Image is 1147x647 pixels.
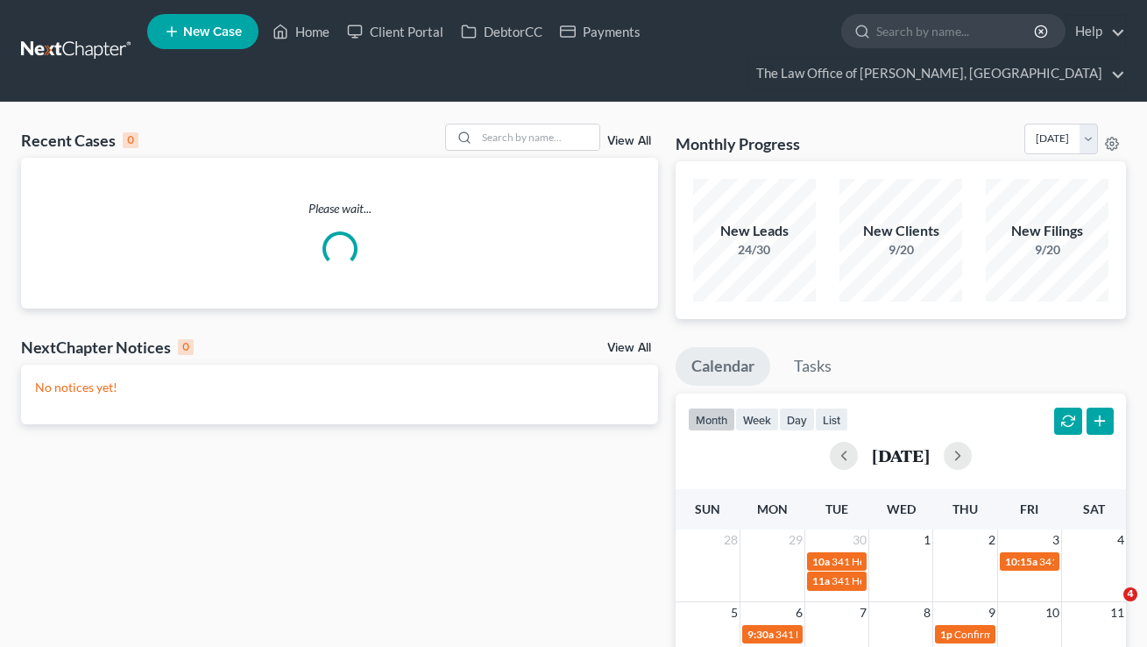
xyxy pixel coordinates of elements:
a: View All [607,135,651,147]
button: week [735,408,779,431]
div: 9/20 [839,241,962,259]
div: New Leads [693,221,816,241]
span: 1p [940,628,952,641]
a: The Law Office of [PERSON_NAME], [GEOGRAPHIC_DATA] [747,58,1125,89]
a: View All [607,342,651,354]
input: Search by name... [477,124,599,150]
span: Mon [757,501,788,516]
span: 7 [858,602,868,623]
span: 341 Hearing for [PERSON_NAME] [832,555,988,568]
span: 8 [922,602,932,623]
p: Please wait... [21,200,658,217]
div: 0 [178,339,194,355]
span: Sun [695,501,720,516]
a: Tasks [778,347,847,386]
span: 10a [812,555,830,568]
span: 30 [851,530,868,551]
span: 9 [987,602,997,623]
span: Sat [1083,501,1105,516]
span: Thu [952,501,978,516]
span: 9:30a [747,628,774,641]
div: New Clients [839,221,962,241]
a: Home [264,16,338,47]
span: Tue [825,501,848,516]
a: DebtorCC [452,16,551,47]
p: No notices yet! [35,379,644,396]
span: 4 [1123,587,1137,601]
span: 28 [722,530,740,551]
iframe: Intercom live chat [1087,587,1129,629]
div: NextChapter Notices [21,337,194,358]
button: day [779,408,815,431]
span: Wed [887,501,916,516]
span: 3 [1051,530,1061,551]
span: 6 [794,602,804,623]
span: 2 [987,530,997,551]
div: Recent Cases [21,130,138,151]
a: Calendar [676,347,770,386]
span: 1 [922,530,932,551]
span: 29 [787,530,804,551]
span: 341 Hearing for [PERSON_NAME] & [PERSON_NAME] [832,574,1081,587]
button: list [815,408,848,431]
div: 0 [123,132,138,148]
span: 11a [812,574,830,587]
div: 24/30 [693,241,816,259]
span: 10:15a [1005,555,1037,568]
a: Client Portal [338,16,452,47]
div: 9/20 [986,241,1108,259]
input: Search by name... [876,15,1037,47]
span: New Case [183,25,242,39]
span: 10 [1044,602,1061,623]
a: Payments [551,16,649,47]
span: 5 [729,602,740,623]
h2: [DATE] [872,446,930,465]
span: 4 [1115,530,1126,551]
span: Fri [1020,501,1038,516]
span: 341 Hearing for [PERSON_NAME][GEOGRAPHIC_DATA] [775,628,1038,641]
a: Help [1066,16,1125,47]
h3: Monthly Progress [676,133,800,154]
div: New Filings [986,221,1108,241]
button: month [688,408,735,431]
